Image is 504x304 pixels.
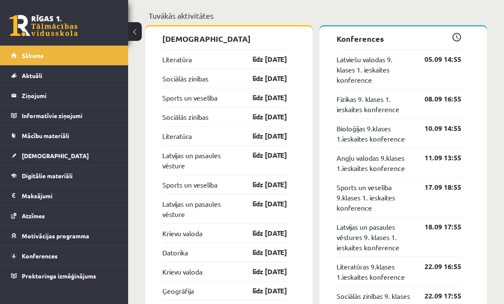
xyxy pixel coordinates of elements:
a: Motivācijas programma [11,226,117,246]
a: 22.09 17:55 [412,291,461,301]
span: Motivācijas programma [22,232,89,240]
legend: Maksājumi [22,186,117,206]
a: Latviešu valodas 9. klases 1. ieskaites konference [337,54,412,85]
a: Datorika [162,247,188,258]
a: Atzīmes [11,206,117,226]
a: Digitālie materiāli [11,166,117,185]
span: Konferences [22,252,58,260]
span: Proktoringa izmēģinājums [22,272,96,280]
a: 05.09 14:55 [412,54,461,64]
a: līdz [DATE] [237,247,287,258]
a: 17.09 18:55 [412,182,461,192]
a: Informatīvie ziņojumi [11,106,117,125]
a: 18.09 17:55 [412,222,461,232]
a: Literatūras 9.klases 1.ieskaites konference [337,261,412,282]
a: 11.09 13:55 [412,153,461,163]
a: 10.09 14:55 [412,123,461,133]
legend: Informatīvie ziņojumi [22,106,117,125]
p: Tuvākās aktivitātes [149,10,483,21]
a: 22.09 16:55 [412,261,461,272]
a: līdz [DATE] [237,93,287,103]
a: līdz [DATE] [237,199,287,209]
a: Sports un veselība [162,93,217,103]
a: Proktoringa izmēģinājums [11,266,117,286]
span: Mācību materiāli [22,132,69,139]
a: Latvijas un pasaules vēsture [162,199,237,219]
legend: Ziņojumi [22,86,117,105]
a: Sākums [11,46,117,65]
a: Latvijas un pasaules vēstures 9. klases 1. ieskaites konference [337,222,412,252]
a: Konferences [11,246,117,266]
a: 08.09 16:55 [412,94,461,104]
span: Digitālie materiāli [22,172,73,180]
a: Bioloģijas 9.klases 1.ieskaites konference [337,123,412,144]
a: Krievu valoda [162,266,202,277]
a: Mācību materiāli [11,126,117,145]
a: Literatūra [162,131,192,141]
a: [DEMOGRAPHIC_DATA] [11,146,117,165]
a: Literatūra [162,54,192,64]
a: līdz [DATE] [237,228,287,238]
a: Aktuāli [11,66,117,85]
a: līdz [DATE] [237,73,287,84]
span: Sākums [22,52,44,59]
a: līdz [DATE] [237,266,287,277]
a: Sports un veselība 9.klases 1. ieskaites konference [337,182,412,213]
a: līdz [DATE] [237,180,287,190]
a: Ziņojumi [11,86,117,105]
p: [DEMOGRAPHIC_DATA] [162,33,287,44]
a: Fizikas 9. klases 1. ieskaites konference [337,94,412,114]
a: Latvijas un pasaules vēsture [162,150,237,171]
span: [DEMOGRAPHIC_DATA] [22,152,89,159]
a: Maksājumi [11,186,117,206]
a: Sports un veselība [162,180,217,190]
a: līdz [DATE] [237,54,287,64]
a: līdz [DATE] [237,150,287,160]
span: Aktuāli [22,72,42,79]
p: Konferences [337,33,461,44]
a: Sociālās zinības [162,73,208,84]
a: līdz [DATE] [237,131,287,141]
a: Rīgas 1. Tālmācības vidusskola [9,15,78,36]
a: Sociālās zinības [162,112,208,122]
span: Atzīmes [22,212,45,220]
a: līdz [DATE] [237,286,287,296]
a: Krievu valoda [162,228,202,238]
a: līdz [DATE] [237,112,287,122]
a: Ģeogrāfija [162,286,194,296]
a: Angļu valodas 9.klases 1.ieskaites konference [337,153,412,173]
